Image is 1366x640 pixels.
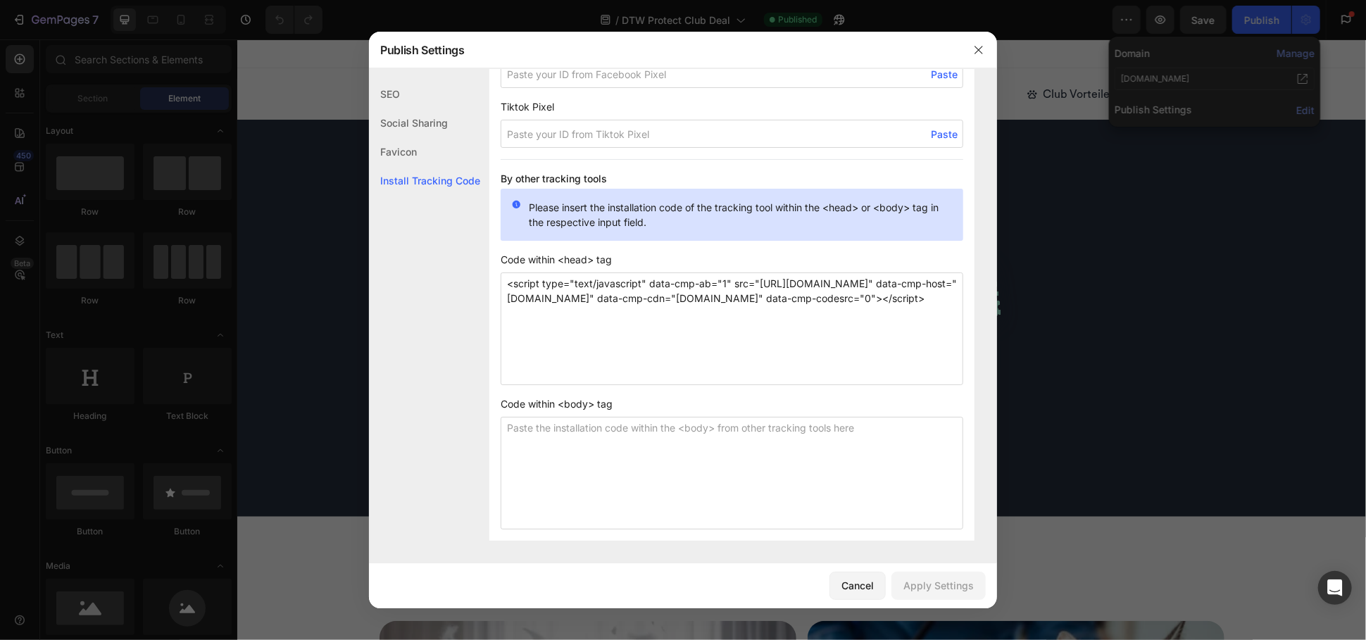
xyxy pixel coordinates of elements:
img: Deine Tierwelt Club Logo [142,43,271,66]
div: Install Tracking Code [369,166,480,195]
a: Anmelden [896,44,987,66]
p: Please insert the installation code of the tracking tool within the <head> or <body> tag in the r... [529,200,952,230]
h2: Deine Club-Deals [313,522,817,559]
p: Club Vorteile [806,46,873,63]
div: Cancel [841,578,874,593]
div: Social Sharing [369,108,480,137]
div: Publish Settings [369,32,960,68]
h3: By other tracking tools [501,171,963,186]
a: Club Vorteile [778,44,884,66]
input: Paste your ID from Facebook Pixel [501,60,963,88]
button: Apply Settings [891,572,986,600]
span: Code within <body> tag [501,396,963,411]
span: Code within <head> tag [501,252,963,267]
button: Cancel [829,572,886,600]
p: Anmelden [924,46,976,63]
span: Paste [931,67,958,82]
span: Tiktok Pixel [501,99,963,114]
div: SEO [369,80,480,108]
a: Deine Tierwelt Club Logo [142,43,559,66]
div: Open Intercom Messenger [1318,571,1352,605]
div: Drop element here [320,451,395,462]
input: Paste your ID from Tiktok Pixel [501,120,963,148]
div: Favicon [369,137,480,166]
div: Apply Settings [903,578,974,593]
span: Paste [931,127,958,142]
